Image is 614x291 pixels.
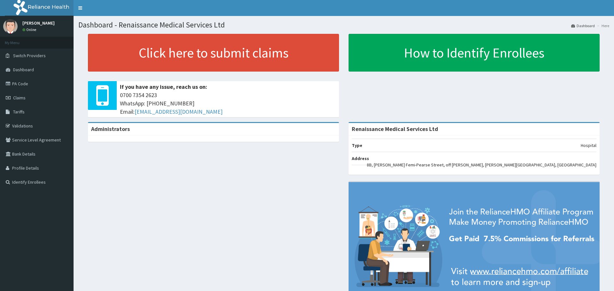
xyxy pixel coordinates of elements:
p: Hospital [581,142,596,149]
p: 8B, [PERSON_NAME] Femi-Pearse Street, off [PERSON_NAME], [PERSON_NAME][GEOGRAPHIC_DATA], [GEOGRAP... [367,162,596,168]
span: Claims [13,95,26,101]
b: Administrators [91,125,130,133]
h1: Dashboard - Renaissance Medical Services Ltd [78,21,609,29]
b: If you have any issue, reach us on: [120,83,207,90]
strong: Renaissance Medical Services Ltd [352,125,438,133]
a: [EMAIL_ADDRESS][DOMAIN_NAME] [135,108,223,115]
a: Dashboard [571,23,595,28]
span: 0700 7354 2623 WhatsApp: [PHONE_NUMBER] Email: [120,91,336,116]
a: Online [22,27,38,32]
span: Tariffs [13,109,25,115]
span: Switch Providers [13,53,46,58]
b: Type [352,142,362,148]
p: [PERSON_NAME] [22,21,55,25]
b: Address [352,156,369,161]
li: Here [595,23,609,28]
a: How to Identify Enrollees [349,34,600,72]
img: User Image [3,19,18,34]
a: Click here to submit claims [88,34,339,72]
span: Dashboard [13,67,34,73]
